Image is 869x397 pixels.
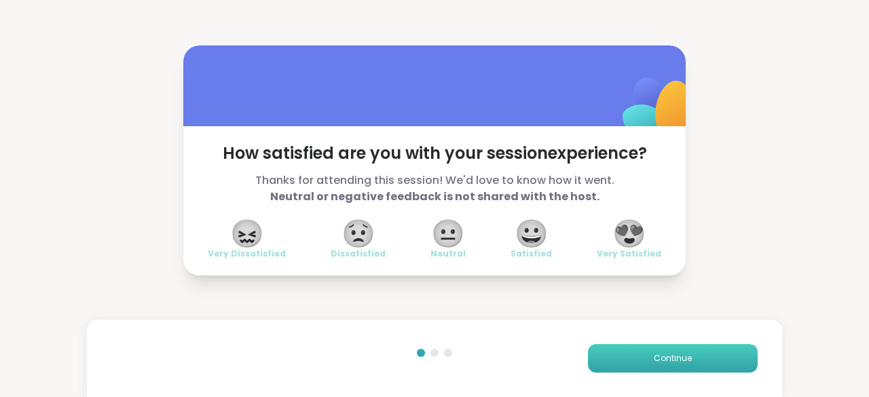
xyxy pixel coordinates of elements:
span: 😟 [341,221,375,246]
span: 😖 [230,221,264,246]
span: 😐 [431,221,465,246]
span: Continue [654,352,692,364]
span: 😍 [612,221,646,246]
span: Neutral [430,248,466,259]
span: 😀 [515,221,549,246]
span: Very Dissatisfied [208,248,286,259]
span: Very Satisfied [597,248,661,259]
span: Dissatisfied [331,248,386,259]
span: Thanks for attending this session! We'd love to know how it went. [208,172,661,205]
button: Continue [588,344,758,373]
span: Satisfied [511,248,552,259]
b: Neutral or negative feedback is not shared with the host. [270,189,599,204]
span: How satisfied are you with your session experience? [208,143,661,164]
img: ShareWell Logomark [591,42,726,177]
